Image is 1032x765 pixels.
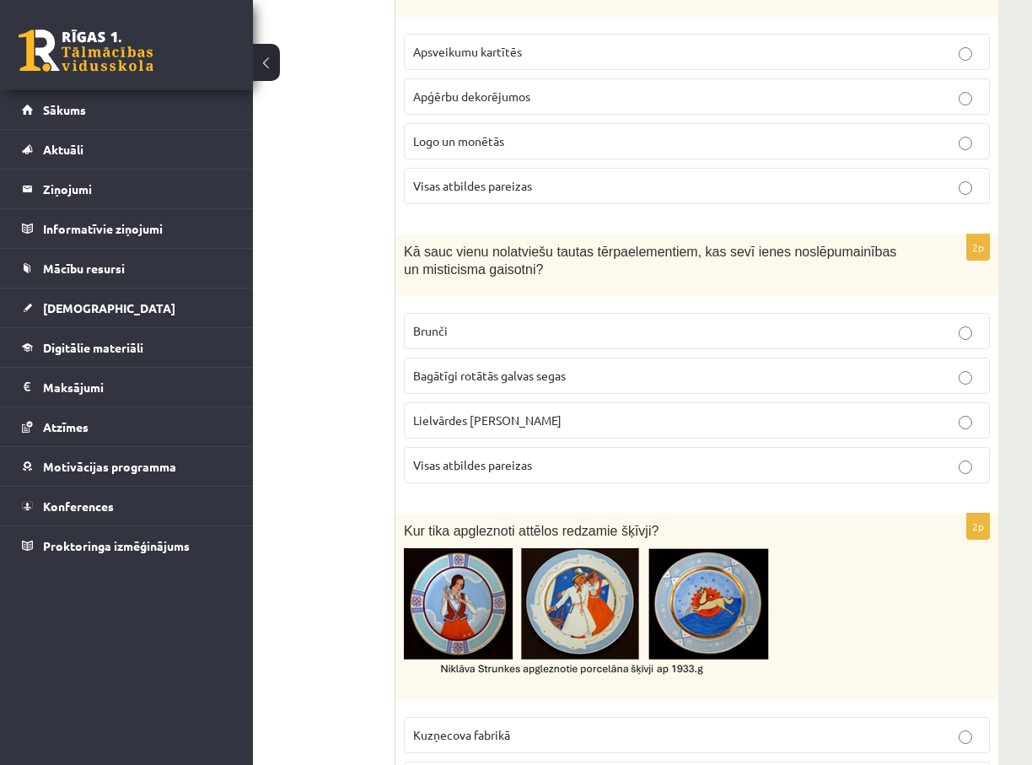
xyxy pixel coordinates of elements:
span: Konferences [43,498,114,514]
span: Digitālie materiāli [43,340,143,355]
a: Sākums [22,90,232,129]
input: Logo un monētās [959,137,972,150]
span: [DEMOGRAPHIC_DATA] [43,300,175,315]
span: Apģērbu dekorējumos [413,89,530,104]
input: Lielvārdes [PERSON_NAME] [959,416,972,429]
span: Visas atbildes pareizas [413,178,532,193]
span: elementiem, kas sevī ienes noslēpumainības un misticisma gaisotni? [404,245,896,277]
a: Atzīmes [22,407,232,446]
span: Kur tika apgleznoti attēlos redzamie šķīvji? [404,524,658,538]
a: Informatīvie ziņojumi [22,209,232,248]
a: Digitālie materiāli [22,328,232,367]
p: 2p [966,234,990,261]
span: Sākums [43,102,86,117]
span: Proktoringa izmēģinājums [43,538,190,553]
span: Apsveikumu kartītēs [413,44,522,59]
a: [DEMOGRAPHIC_DATA] [22,288,232,327]
a: Rīgas 1. Tālmācības vidusskola [19,30,153,72]
a: Mācību resursi [22,249,232,288]
a: Motivācijas programma [22,447,232,486]
span: Kuzņecova fabrikā [413,727,510,742]
legend: Maksājumi [43,368,232,407]
span: Atzīmes [43,419,89,434]
input: Brunči [959,326,972,340]
input: Apsveikumu kartītēs [959,47,972,61]
img: Attēls, kurā ir aplis, māksla, keramikas trauki Mākslīgā intelekta ģenerēts saturs var būt nepare... [404,548,906,682]
span: Brunči [413,323,448,338]
span: Aktuāli [43,142,83,157]
input: Kuzņecova fabrikā [959,730,972,744]
input: Visas atbildes pareizas [959,461,972,474]
span: latviešu tautas tērpa [508,245,628,259]
span: Motivācijas programma [43,459,176,474]
a: Proktoringa izmēģinājums [22,526,232,565]
span: Logo un monētās [413,133,504,148]
p: 2p [966,513,990,540]
span: Kā sauc vienu no [404,245,508,259]
span: Lielvārdes [PERSON_NAME] [413,412,562,428]
a: Ziņojumi [22,170,232,208]
a: Aktuāli [22,130,232,169]
legend: Informatīvie ziņojumi [43,209,232,248]
a: Konferences [22,487,232,525]
span: Visas atbildes pareizas [413,457,532,472]
input: Apģērbu dekorējumos [959,92,972,105]
span: Mācību resursi [43,261,125,276]
input: Bagātīgi rotātās galvas segas [959,371,972,385]
input: Visas atbildes pareizas [959,181,972,195]
span: Bagātīgi rotātās galvas segas [413,368,566,383]
a: Maksājumi [22,368,232,407]
legend: Ziņojumi [43,170,232,208]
